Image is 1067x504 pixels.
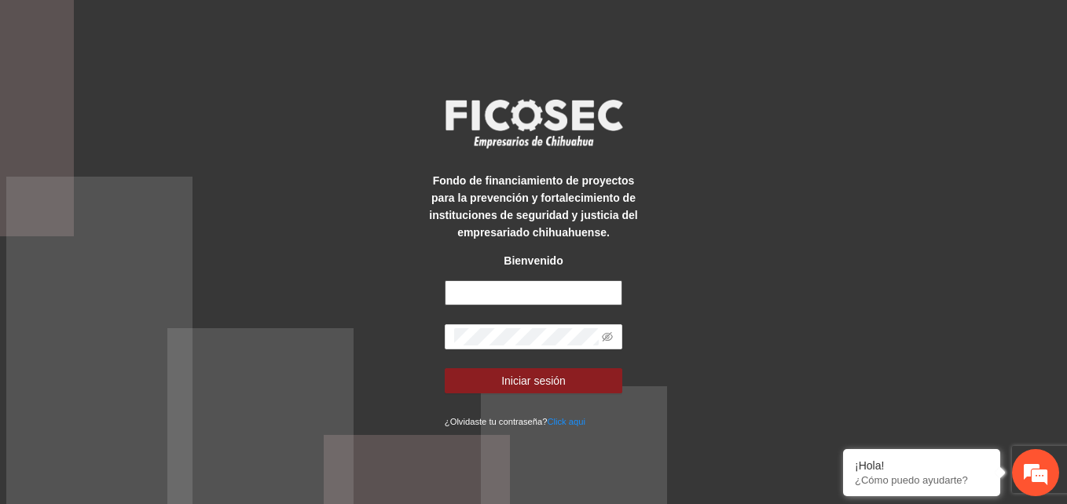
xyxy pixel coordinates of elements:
[445,417,585,426] small: ¿Olvidaste tu contraseña?
[855,459,988,472] div: ¡Hola!
[435,94,632,152] img: logo
[855,474,988,486] p: ¿Cómo puedo ayudarte?
[445,368,622,393] button: Iniciar sesión
[602,331,613,342] span: eye-invisible
[429,174,637,239] strong: Fondo de financiamiento de proyectos para la prevención y fortalecimiento de instituciones de seg...
[501,372,566,389] span: Iniciar sesión
[504,254,563,267] strong: Bienvenido
[547,417,585,426] a: Click aqui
